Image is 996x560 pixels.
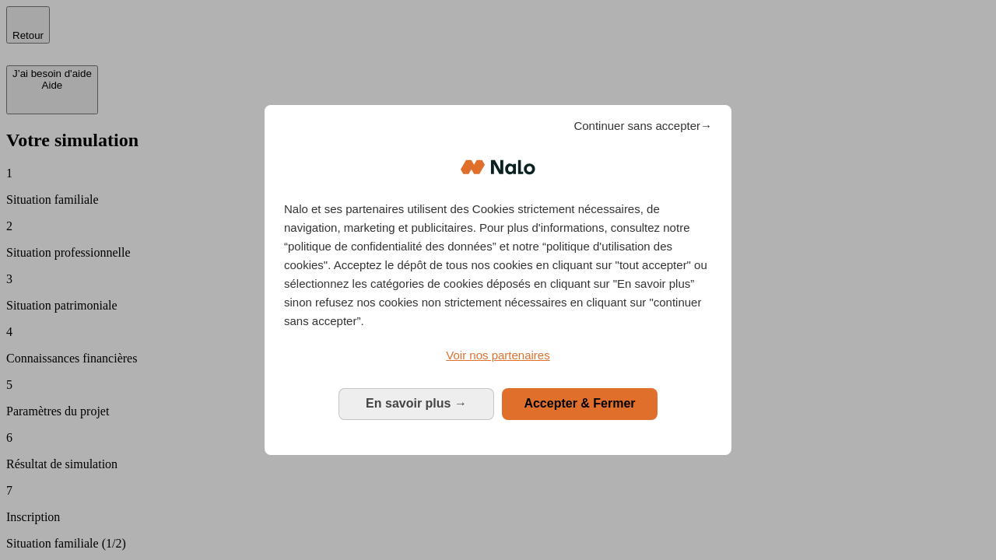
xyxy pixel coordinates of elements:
img: Logo [461,144,535,191]
span: Continuer sans accepter→ [573,117,712,135]
span: Accepter & Fermer [524,397,635,410]
span: En savoir plus → [366,397,467,410]
p: Nalo et ses partenaires utilisent des Cookies strictement nécessaires, de navigation, marketing e... [284,200,712,331]
div: Bienvenue chez Nalo Gestion du consentement [265,105,731,454]
button: Accepter & Fermer: Accepter notre traitement des données et fermer [502,388,658,419]
a: Voir nos partenaires [284,346,712,365]
span: Voir nos partenaires [446,348,549,362]
button: En savoir plus: Configurer vos consentements [338,388,494,419]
